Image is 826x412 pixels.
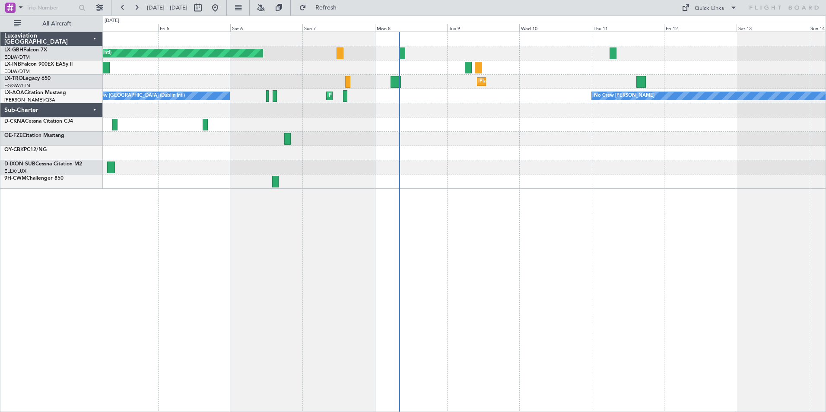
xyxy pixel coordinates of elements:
[86,24,158,32] div: Thu 4
[4,48,47,53] a: LX-GBHFalcon 7X
[737,24,809,32] div: Sat 13
[147,4,187,12] span: [DATE] - [DATE]
[447,24,519,32] div: Tue 9
[4,54,30,60] a: EDLW/DTM
[4,119,25,124] span: D-CKNA
[4,48,23,53] span: LX-GBH
[4,76,51,81] a: LX-TROLegacy 650
[375,24,447,32] div: Mon 8
[4,168,26,174] a: ELLX/LUX
[4,176,26,181] span: 9H-CWM
[4,90,24,95] span: LX-AOA
[695,4,724,13] div: Quick Links
[4,68,30,75] a: EDLW/DTM
[677,1,741,15] button: Quick Links
[4,176,64,181] a: 9H-CWMChallenger 850
[88,89,185,102] div: No Crew [GEOGRAPHIC_DATA] (Dublin Intl)
[22,21,91,27] span: All Aircraft
[26,1,76,14] input: Trip Number
[4,62,21,67] span: LX-INB
[4,133,64,138] a: OE-FZECitation Mustang
[295,1,347,15] button: Refresh
[592,24,664,32] div: Thu 11
[4,147,24,152] span: OY-CBK
[10,17,94,31] button: All Aircraft
[4,162,35,167] span: D-IXON SUB
[158,24,230,32] div: Fri 5
[4,76,23,81] span: LX-TRO
[105,17,119,25] div: [DATE]
[4,119,73,124] a: D-CKNACessna Citation CJ4
[4,147,47,152] a: OY-CBKPC12/NG
[664,24,736,32] div: Fri 12
[308,5,344,11] span: Refresh
[4,97,55,103] a: [PERSON_NAME]/QSA
[230,24,302,32] div: Sat 6
[4,82,30,89] a: EGGW/LTN
[4,162,82,167] a: D-IXON SUBCessna Citation M2
[302,24,375,32] div: Sun 7
[594,89,654,102] div: No Crew [PERSON_NAME]
[519,24,591,32] div: Wed 10
[4,62,73,67] a: LX-INBFalcon 900EX EASy II
[4,133,22,138] span: OE-FZE
[4,90,66,95] a: LX-AOACitation Mustang
[329,89,465,102] div: Planned Maint [GEOGRAPHIC_DATA] ([GEOGRAPHIC_DATA])
[480,75,536,88] div: Planned Maint Dusseldorf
